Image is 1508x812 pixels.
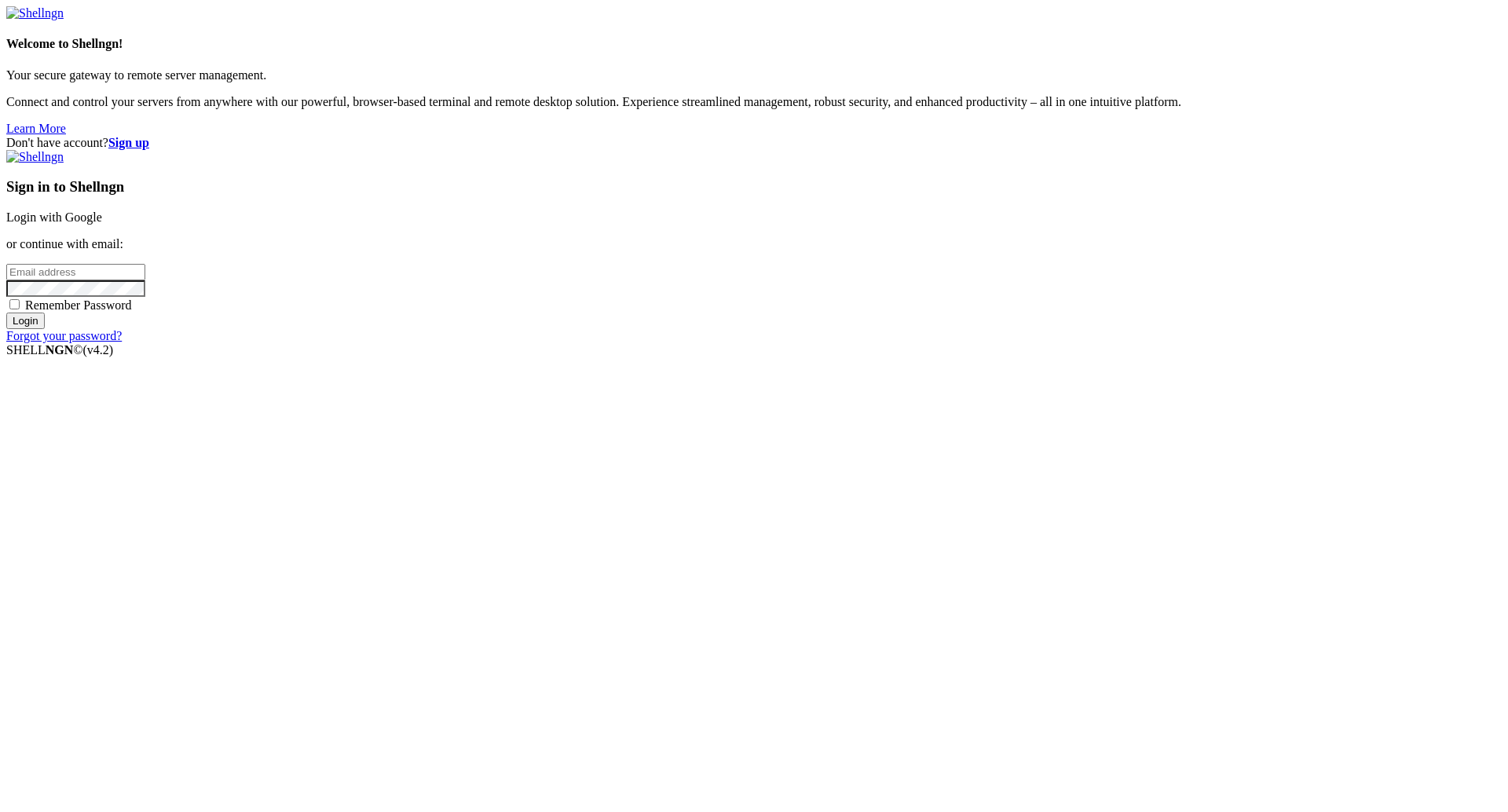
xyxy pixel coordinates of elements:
a: Forgot your password? [6,329,122,342]
input: Remember Password [9,299,20,309]
img: Shellngn [6,6,64,20]
input: Login [6,313,45,329]
h3: Sign in to Shellngn [6,178,1502,196]
a: Learn More [6,122,66,135]
div: Don't have account? [6,136,1502,150]
b: NGN [46,343,74,357]
h4: Welcome to Shellngn! [6,37,1502,51]
span: Remember Password [25,298,132,312]
p: or continue with email: [6,237,1502,251]
p: Connect and control your servers from anywhere with our powerful, browser-based terminal and remo... [6,95,1502,109]
input: Email address [6,264,145,280]
img: Shellngn [6,150,64,164]
a: Sign up [108,136,149,149]
a: Login with Google [6,210,102,224]
span: 4.2.0 [83,343,114,357]
span: SHELL © [6,343,113,357]
p: Your secure gateway to remote server management. [6,68,1502,82]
